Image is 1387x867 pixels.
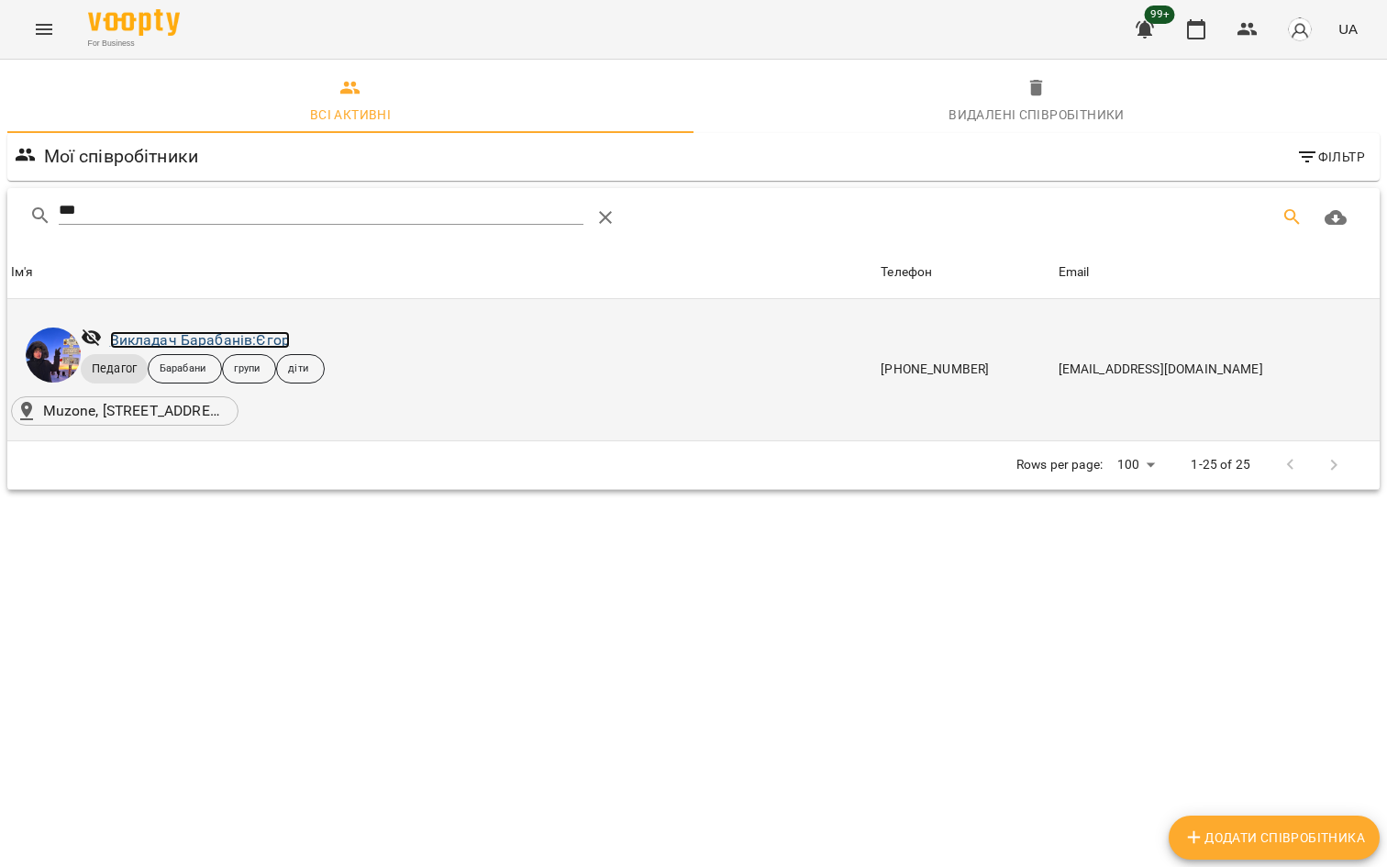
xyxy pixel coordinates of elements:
input: Пошук [59,195,584,225]
button: UA [1331,12,1365,46]
div: групи [222,354,277,383]
p: Muzone, [STREET_ADDRESS]([STREET_ADDRESS] [43,400,227,422]
p: Rows per page: [1016,456,1103,474]
div: Телефон [881,261,932,283]
div: Видалені cпівробітники [949,104,1125,126]
td: [PHONE_NUMBER] [877,299,1054,441]
span: For Business [88,38,180,50]
div: Muzone, Пастера 52(вулиця Пастера, 52, Одеса, Одеська область, Україна) [11,396,239,426]
span: Ім'я [11,261,873,283]
span: Педагог [81,361,148,377]
div: діти [276,354,324,383]
div: Email [1059,261,1090,283]
p: 1-25 of 25 [1191,456,1249,474]
span: Email [1059,261,1376,283]
a: Викладач Барабанів:Єгор [110,331,290,349]
h6: Мої співробітники [44,142,199,171]
div: Sort [881,261,932,283]
div: Барабани [148,354,222,383]
td: [EMAIL_ADDRESS][DOMAIN_NAME] [1055,299,1380,441]
img: Єгор [26,328,81,383]
button: Фільтр [1289,140,1372,173]
span: UA [1338,19,1358,39]
span: Телефон [881,261,1050,283]
p: діти [288,361,307,377]
button: Menu [22,7,66,51]
button: Пошук [1270,195,1315,239]
div: 100 [1110,451,1161,478]
img: avatar_s.png [1287,17,1313,42]
div: Sort [11,261,34,283]
div: Table Toolbar [7,188,1380,247]
div: Всі активні [310,104,391,126]
div: Sort [1059,261,1090,283]
p: Барабани [160,361,205,377]
div: Ім'я [11,261,34,283]
button: Завантажити CSV [1314,195,1358,239]
img: Voopty Logo [88,9,180,36]
p: групи [234,361,261,377]
span: Фільтр [1296,146,1365,168]
span: 99+ [1145,6,1175,24]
